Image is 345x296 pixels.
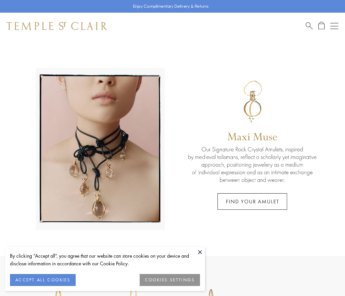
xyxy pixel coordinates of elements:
a: Search [306,22,313,30]
p: Enjoy Complimentary Delivery & Returns [133,3,209,10]
a: Open Shopping Bag [318,22,325,30]
div: By clicking “Accept all”, you agree that our website can store cookies on your device and disclos... [10,252,200,267]
img: Temple St. Clair [7,22,107,30]
button: Open navigation [330,22,338,30]
button: ACCEPT ALL COOKIES [10,274,76,286]
button: COOKIES SETTINGS [140,274,200,286]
